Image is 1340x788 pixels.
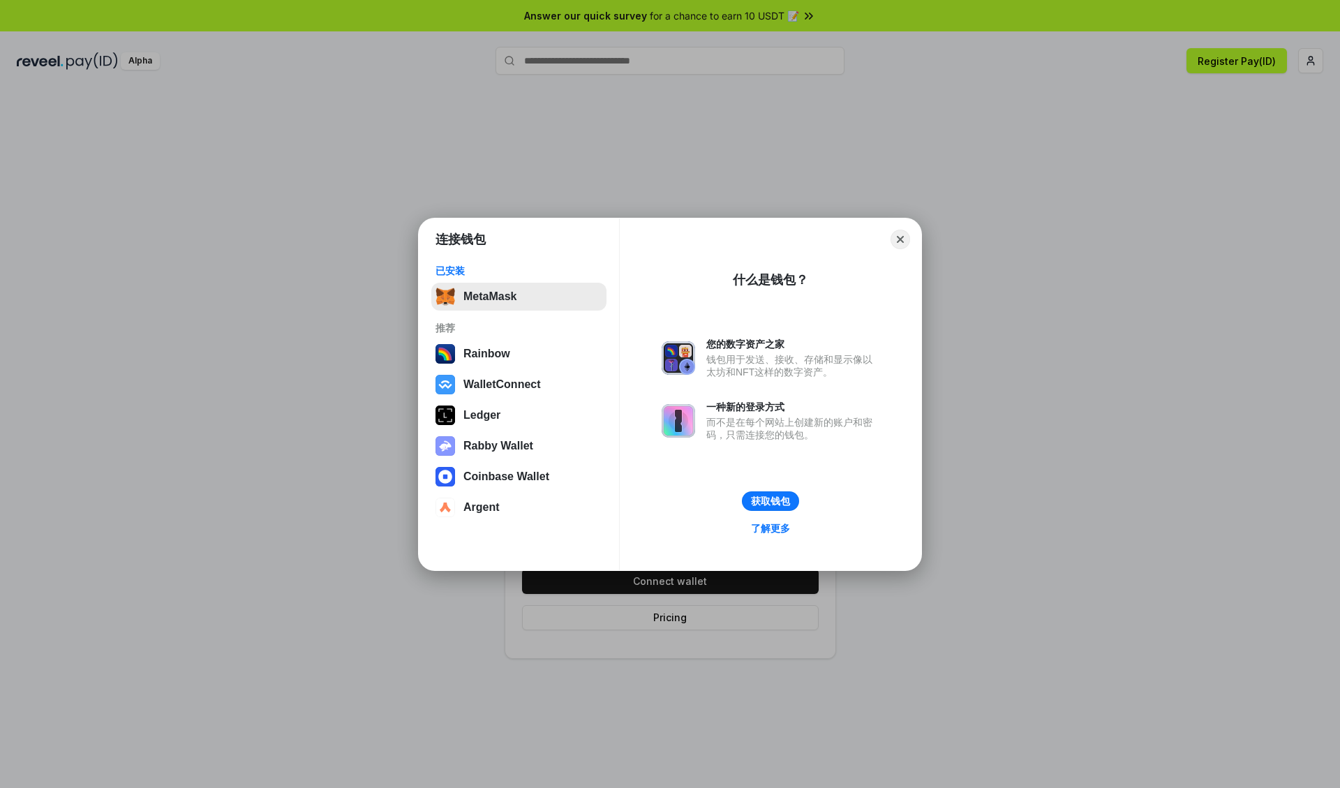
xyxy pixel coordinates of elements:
[431,463,606,491] button: Coinbase Wallet
[435,498,455,517] img: svg+xml,%3Csvg%20width%3D%2228%22%20height%3D%2228%22%20viewBox%3D%220%200%2028%2028%22%20fill%3D...
[463,348,510,360] div: Rainbow
[435,287,455,306] img: svg+xml,%3Csvg%20fill%3D%22none%22%20height%3D%2233%22%20viewBox%3D%220%200%2035%2033%22%20width%...
[751,522,790,535] div: 了解更多
[706,353,879,378] div: 钱包用于发送、接收、存储和显示像以太坊和NFT这样的数字资产。
[435,467,455,486] img: svg+xml,%3Csvg%20width%3D%2228%22%20height%3D%2228%22%20viewBox%3D%220%200%2028%2028%22%20fill%3D...
[435,322,602,334] div: 推荐
[751,495,790,507] div: 获取钱包
[431,371,606,399] button: WalletConnect
[742,491,799,511] button: 获取钱包
[463,378,541,391] div: WalletConnect
[435,375,455,394] img: svg+xml,%3Csvg%20width%3D%2228%22%20height%3D%2228%22%20viewBox%3D%220%200%2028%2028%22%20fill%3D...
[463,440,533,452] div: Rabby Wallet
[435,231,486,248] h1: 连接钱包
[463,290,516,303] div: MetaMask
[891,230,910,249] button: Close
[743,519,798,537] a: 了解更多
[662,341,695,375] img: svg+xml,%3Csvg%20xmlns%3D%22http%3A%2F%2Fwww.w3.org%2F2000%2Fsvg%22%20fill%3D%22none%22%20viewBox...
[662,404,695,438] img: svg+xml,%3Csvg%20xmlns%3D%22http%3A%2F%2Fwww.w3.org%2F2000%2Fsvg%22%20fill%3D%22none%22%20viewBox...
[463,409,500,422] div: Ledger
[706,401,879,413] div: 一种新的登录方式
[733,272,808,288] div: 什么是钱包？
[463,501,500,514] div: Argent
[431,283,606,311] button: MetaMask
[463,470,549,483] div: Coinbase Wallet
[435,406,455,425] img: svg+xml,%3Csvg%20xmlns%3D%22http%3A%2F%2Fwww.w3.org%2F2000%2Fsvg%22%20width%3D%2228%22%20height%3...
[435,436,455,456] img: svg+xml,%3Csvg%20xmlns%3D%22http%3A%2F%2Fwww.w3.org%2F2000%2Fsvg%22%20fill%3D%22none%22%20viewBox...
[435,344,455,364] img: svg+xml,%3Csvg%20width%3D%22120%22%20height%3D%22120%22%20viewBox%3D%220%200%20120%20120%22%20fil...
[706,338,879,350] div: 您的数字资产之家
[431,493,606,521] button: Argent
[431,401,606,429] button: Ledger
[431,432,606,460] button: Rabby Wallet
[431,340,606,368] button: Rainbow
[706,416,879,441] div: 而不是在每个网站上创建新的账户和密码，只需连接您的钱包。
[435,265,602,277] div: 已安装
